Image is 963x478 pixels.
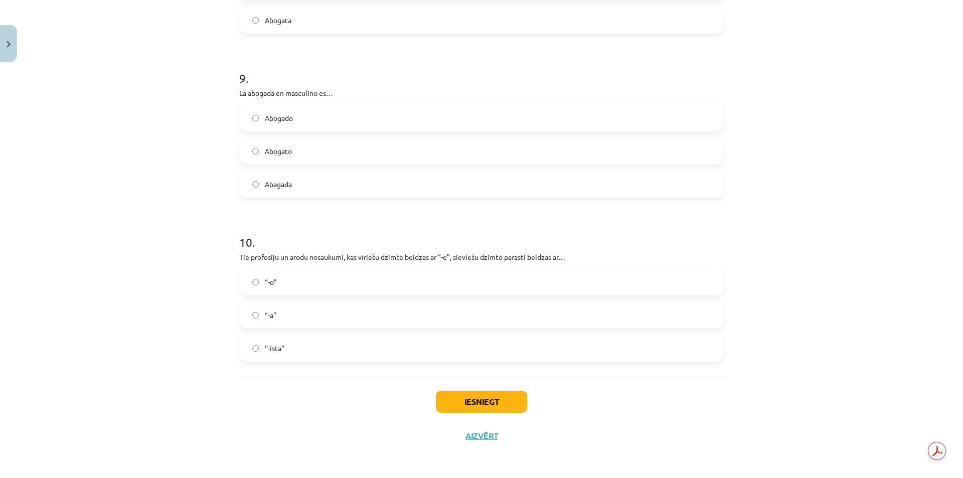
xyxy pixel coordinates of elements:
[265,179,292,190] span: Abagada
[252,345,259,352] input: ‘’-ista”
[265,343,284,354] span: ‘’-ista”
[252,181,259,188] input: Abagada
[265,277,277,287] span: “-o”
[239,252,724,262] p: Tie profesiju un arodu nosaukumi, kas vīriešu dzimtē beidzas ar “-e”, sieviešu dzimtē parasti bei...
[239,88,724,98] p: La abogada en masculino es…
[252,115,259,121] input: Abogado
[436,391,527,413] button: Iesniegt
[252,279,259,285] input: “-o”
[7,41,11,48] img: icon-close-lesson-0947bae3869378f0d4975bcd49f059093ad1ed9edebbc8119c70593378902aed.svg
[265,310,276,321] span: “-a”
[265,113,293,123] span: Abogado
[265,15,291,26] span: Abogata
[462,431,501,441] button: Aizvērt
[265,146,292,156] span: Abogato
[239,54,724,85] h1: 9 .
[239,218,724,249] h1: 10 .
[252,148,259,154] input: Abogato
[252,17,259,24] input: Abogata
[252,312,259,318] input: “-a”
